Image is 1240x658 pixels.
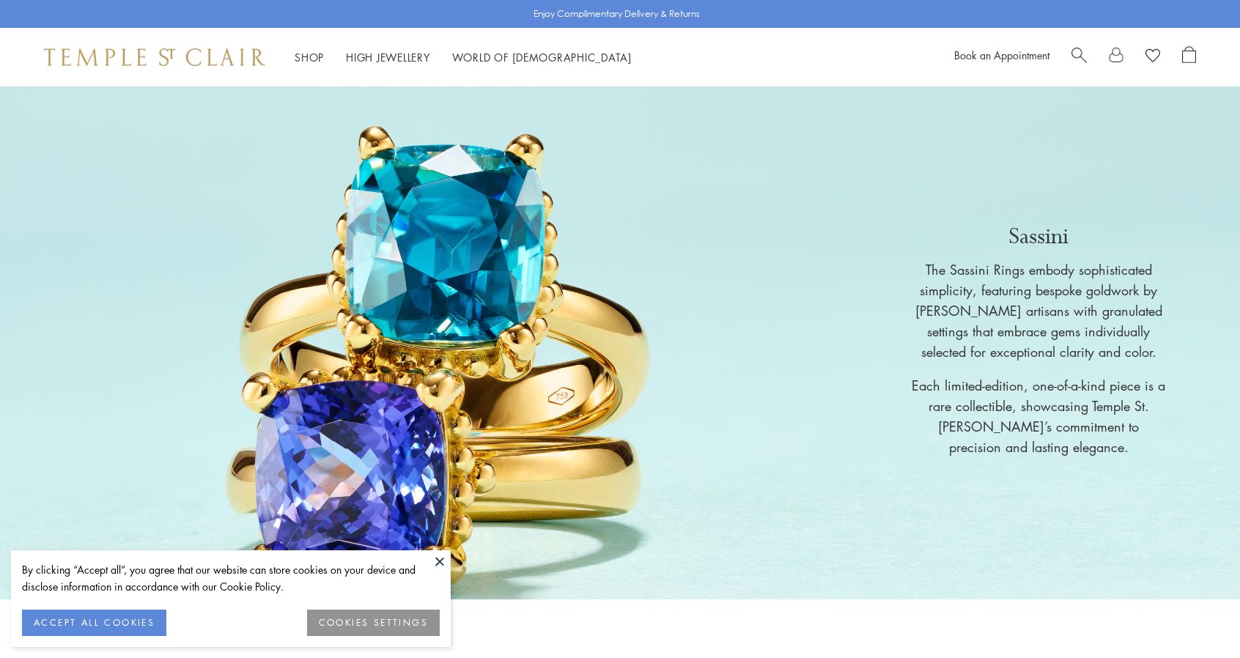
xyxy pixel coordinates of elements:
[954,48,1049,62] a: Book an Appointment
[534,7,700,21] p: Enjoy Complimentary Delivery & Returns
[1182,46,1196,68] a: Open Shopping Bag
[910,259,1167,362] p: The Sassini Rings embody sophisticated simplicity, featuring bespoke goldwork by [PERSON_NAME] ar...
[295,50,324,64] a: ShopShop
[307,610,440,636] button: COOKIES SETTINGS
[44,48,265,66] img: Temple St. Clair
[295,48,632,67] nav: Main navigation
[22,610,166,636] button: ACCEPT ALL COOKIES
[1145,46,1160,68] a: View Wishlist
[910,375,1167,457] p: Each limited-edition, one-of-a-kind piece is a rare collectible, showcasing Temple St. [PERSON_NA...
[1071,46,1087,68] a: Search
[346,50,430,64] a: High JewelleryHigh Jewellery
[1167,589,1225,643] iframe: Gorgias live chat messenger
[22,561,440,595] div: By clicking “Accept all”, you agree that our website can store cookies on your device and disclos...
[452,50,632,64] a: World of [DEMOGRAPHIC_DATA]World of [DEMOGRAPHIC_DATA]
[910,221,1167,252] p: Sassini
